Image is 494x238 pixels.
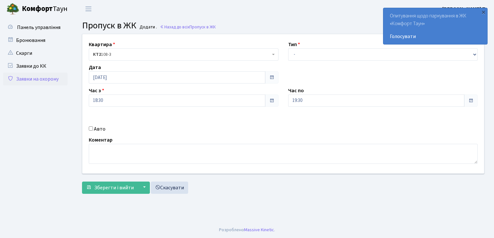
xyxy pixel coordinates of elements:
[89,64,101,71] label: Дата
[244,226,274,233] a: Massive Kinetic
[480,9,487,15] div: ×
[94,125,105,133] label: Авто
[80,4,96,14] button: Переключити навігацію
[89,87,104,94] label: Час з
[82,19,136,32] span: Пропуск в ЖК
[151,182,188,194] a: Скасувати
[93,51,270,58] span: <b>КТ2</b>&nbsp;&nbsp;&nbsp;108-3
[383,8,487,44] div: Опитування щодо паркування в ЖК «Комфорт Таун»
[390,33,481,40] a: Голосувати
[288,41,300,48] label: Тип
[138,25,157,30] small: Додати .
[22,4,53,14] b: Комфорт
[17,24,60,31] span: Панель управління
[94,184,134,191] span: Зберегти і вийти
[89,48,279,61] span: <b>КТ2</b>&nbsp;&nbsp;&nbsp;108-3
[3,73,68,85] a: Заявки на охорону
[189,24,216,30] span: Пропуск в ЖК
[442,5,486,13] a: [PERSON_NAME] Т.
[288,87,304,94] label: Час по
[3,34,68,47] a: Бронювання
[89,41,115,48] label: Квартира
[6,3,19,15] img: logo.png
[22,4,68,15] span: Таун
[160,24,216,30] a: Назад до всіхПропуск в ЖК
[93,51,101,58] b: КТ2
[219,226,275,233] div: Розроблено .
[3,47,68,60] a: Скарги
[3,60,68,73] a: Заявки до КК
[3,21,68,34] a: Панель управління
[89,136,113,144] label: Коментар
[82,182,138,194] button: Зберегти і вийти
